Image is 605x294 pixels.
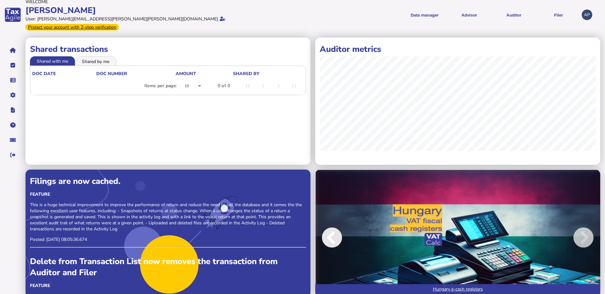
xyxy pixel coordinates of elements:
button: Shows a dropdown of Data manager options [405,7,445,23]
div: doc date [32,71,56,77]
div: From Oct 1, 2025, 2-step verification will be required to login. Set it up now... [26,24,119,31]
button: Manage settings [6,88,19,102]
div: doc number [96,71,175,77]
button: Auditor [494,7,534,23]
div: Feature [30,283,306,289]
button: Sign out [6,148,19,162]
button: Shows a dropdown of VAT Advisor options [449,7,489,23]
button: Developer hub links [6,103,19,117]
div: [PERSON_NAME] [26,5,301,16]
h1: Auditor metrics [320,44,596,55]
div: doc number [96,71,127,77]
div: Filings are now cached. [30,176,306,187]
i: Email verified [220,17,225,21]
div: [PERSON_NAME][EMAIL_ADDRESS][PERSON_NAME][PERSON_NAME][DOMAIN_NAME] [37,16,218,22]
li: Shared by me [75,56,116,65]
h1: Shared transactions [30,44,306,55]
div: Items per page: [144,83,177,89]
div: Amount [176,71,196,77]
button: Help pages [6,118,19,132]
p: Posted: [DATE] 08:05:36.674 [30,236,306,242]
div: shared by [233,71,302,77]
button: Filer [538,7,579,23]
div: shared by [233,71,259,77]
menu: navigate products [304,7,579,23]
button: Raise a support ticket [6,133,19,147]
div: Feature [30,191,306,197]
div: Amount [176,71,232,77]
i: Data manager [10,80,16,80]
div: doc date [32,71,96,77]
button: Tasks [6,59,19,72]
div: 0 of 0 [218,83,230,89]
p: This is a huge technical improvement to improve the performance of return and reduce the need to ... [30,202,306,232]
div: User: [26,16,36,22]
button: Data manager [6,73,19,87]
li: Shared with me [30,56,75,65]
button: Home [6,44,19,57]
div: Profile settings [582,10,592,20]
div: Delete from Transaction List now removes the transaction from Auditor and Filer [30,256,306,278]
